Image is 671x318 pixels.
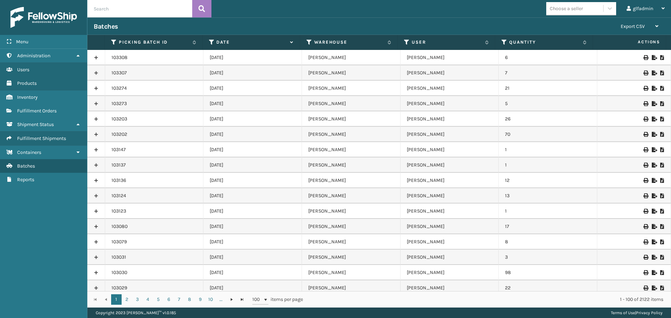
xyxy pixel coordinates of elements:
td: 21 [499,81,597,96]
td: 103202 [105,127,204,142]
td: 8 [499,234,597,250]
td: [PERSON_NAME] [401,280,499,296]
td: [DATE] [203,234,302,250]
td: [DATE] [203,219,302,234]
td: [DATE] [203,50,302,65]
div: 1 - 100 of 2122 items [313,296,663,303]
i: Print Picklist [660,163,664,168]
i: Export to .xls [652,193,656,198]
td: [DATE] [203,142,302,157]
div: Choose a seller [550,5,583,12]
label: Quantity [509,39,579,45]
td: [PERSON_NAME] [302,265,401,280]
span: Reports [17,177,34,183]
span: Go to the last page [239,297,245,302]
td: [PERSON_NAME] [302,127,401,142]
i: Print Picklist Labels [643,71,648,75]
td: 103308 [105,50,204,65]
a: 8 [185,294,195,305]
td: 70 [499,127,597,142]
i: Print Picklist Labels [643,132,648,137]
span: Containers [17,149,41,155]
td: [PERSON_NAME] [302,188,401,204]
i: Print Picklist Labels [643,270,648,275]
i: Print Picklist [660,193,664,198]
td: [PERSON_NAME] [401,250,499,265]
a: Go to the last page [237,294,247,305]
label: Date [216,39,286,45]
i: Print Picklist Labels [643,117,648,121]
td: 103274 [105,81,204,96]
i: Print Picklist [660,178,664,183]
i: Print Picklist Labels [643,239,648,244]
i: Print Picklist Labels [643,224,648,229]
i: Print Picklist [660,255,664,260]
td: 103029 [105,280,204,296]
td: [PERSON_NAME] [302,65,401,81]
i: Print Picklist Labels [643,163,648,168]
td: 103080 [105,219,204,234]
i: Export to .xls [652,71,656,75]
span: Administration [17,53,50,59]
i: Print Picklist Labels [643,193,648,198]
td: 103147 [105,142,204,157]
td: [PERSON_NAME] [302,50,401,65]
td: [PERSON_NAME] [401,234,499,250]
td: [PERSON_NAME] [302,142,401,157]
a: 9 [195,294,205,305]
i: Print Picklist Labels [643,178,648,183]
td: 103030 [105,265,204,280]
a: 1 [111,294,122,305]
td: [DATE] [203,157,302,173]
h3: Batches [94,22,118,31]
td: 26 [499,111,597,127]
td: [DATE] [203,250,302,265]
td: [PERSON_NAME] [401,219,499,234]
a: ... [216,294,226,305]
td: [PERSON_NAME] [401,65,499,81]
i: Print Picklist Labels [643,101,648,106]
img: logo [10,7,77,28]
i: Export to .xls [652,86,656,91]
span: Batches [17,163,35,169]
td: 103079 [105,234,204,250]
td: [PERSON_NAME] [302,96,401,111]
span: Actions [595,36,664,48]
td: [PERSON_NAME] [401,265,499,280]
label: Warehouse [314,39,384,45]
i: Export to .xls [652,55,656,60]
td: [PERSON_NAME] [302,157,401,173]
a: 2 [122,294,132,305]
td: 103124 [105,188,204,204]
i: Export to .xls [652,255,656,260]
i: Print Picklist Labels [643,255,648,260]
a: 7 [174,294,185,305]
a: 10 [205,294,216,305]
span: Products [17,80,37,86]
label: User [412,39,482,45]
td: 6 [499,50,597,65]
td: 1 [499,204,597,219]
span: 100 [252,296,263,303]
i: Export to .xls [652,239,656,244]
td: [PERSON_NAME] [401,188,499,204]
td: [DATE] [203,65,302,81]
td: [PERSON_NAME] [302,234,401,250]
td: 13 [499,188,597,204]
i: Export to .xls [652,147,656,152]
i: Export to .xls [652,224,656,229]
td: [PERSON_NAME] [401,50,499,65]
i: Print Picklist [660,132,664,137]
td: [PERSON_NAME] [302,173,401,188]
i: Print Picklist [660,117,664,121]
p: Copyright 2023 [PERSON_NAME]™ v 1.0.185 [96,308,176,318]
i: Print Picklist [660,270,664,275]
i: Print Picklist [660,55,664,60]
i: Print Picklist [660,101,664,106]
td: [DATE] [203,96,302,111]
td: 103031 [105,250,204,265]
i: Print Picklist Labels [643,86,648,91]
td: [PERSON_NAME] [401,127,499,142]
span: Users [17,67,29,73]
td: [PERSON_NAME] [302,280,401,296]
